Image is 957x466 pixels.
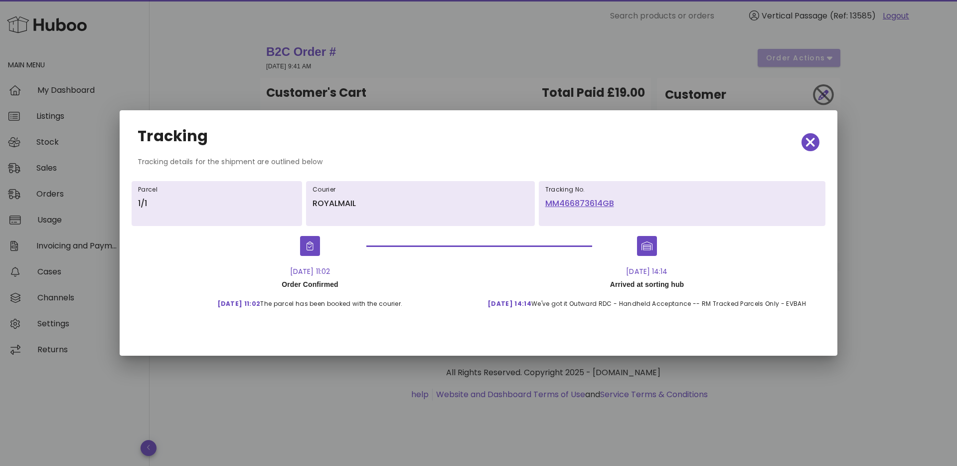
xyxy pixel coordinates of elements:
[545,198,819,210] a: MM466873614GB
[480,266,814,277] div: [DATE] 14:14
[138,128,208,144] h2: Tracking
[138,198,296,210] p: 1/1
[480,277,814,292] div: Arrived at sorting hub
[480,292,814,310] div: We've got it Outward RDC - Handheld Acceptance -- RM Tracked Parcels Only - EVBAH
[545,186,819,194] h6: Tracking No.
[210,292,411,310] div: The parcel has been booked with the courier.
[313,186,528,194] h6: Courier
[138,186,296,194] h6: Parcel
[313,198,528,210] p: ROYALMAIL
[210,277,411,292] div: Order Confirmed
[130,156,827,175] div: Tracking details for the shipment are outlined below
[218,299,261,308] span: [DATE] 11:02
[488,299,531,308] span: [DATE] 14:14
[210,266,411,277] div: [DATE] 11:02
